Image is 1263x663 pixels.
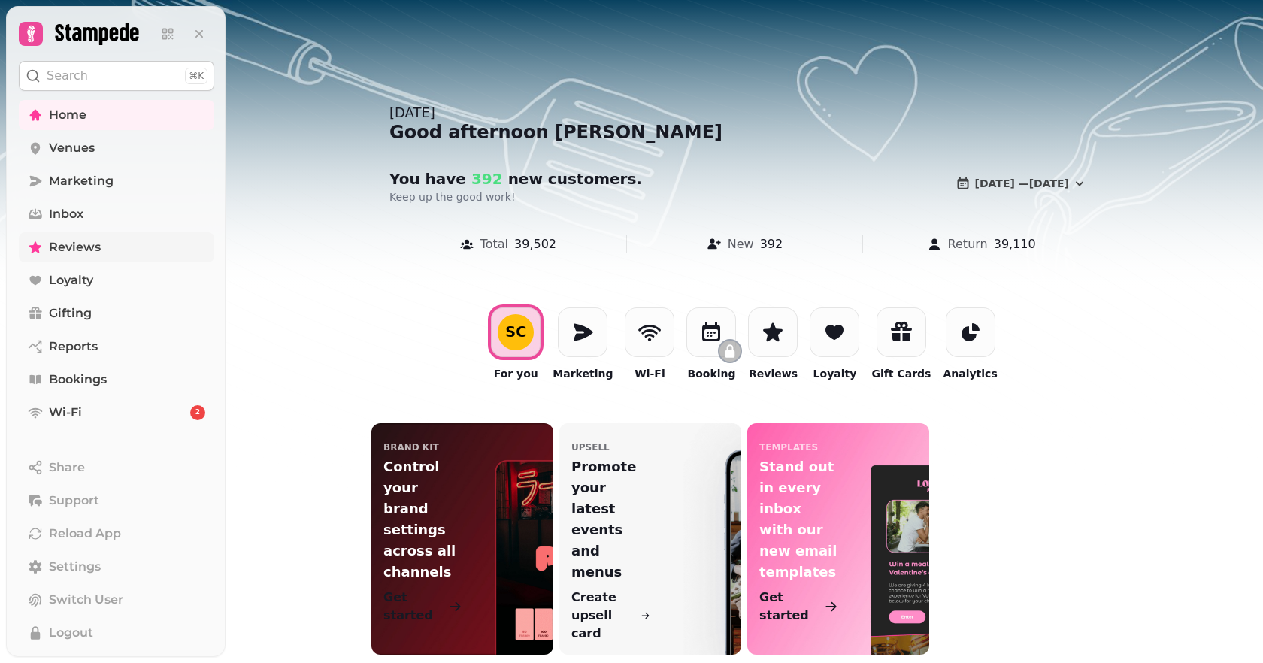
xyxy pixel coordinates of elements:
p: Get started [759,589,821,625]
a: Venues [19,133,214,163]
button: Support [19,486,214,516]
p: Stand out in every inbox with our new email templates [759,456,838,583]
p: For you [494,366,538,381]
a: Wi-Fi2 [19,398,214,428]
p: upsell [571,441,610,453]
button: [DATE] —[DATE] [943,168,1099,198]
a: Loyalty [19,265,214,295]
p: Brand Kit [383,441,439,453]
button: Share [19,453,214,483]
span: Loyalty [49,271,93,289]
span: [DATE] — [DATE] [975,178,1069,189]
button: Search⌘K [19,61,214,91]
span: Support [49,492,99,510]
a: Brand KitControl your brand settings across all channelsGet started [371,423,553,655]
span: Wi-Fi [49,404,82,422]
p: Control your brand settings across all channels [383,456,462,583]
p: Reviews [749,366,798,381]
span: Share [49,459,85,477]
a: Inbox [19,199,214,229]
a: Reports [19,331,214,362]
span: Venues [49,139,95,157]
a: Bookings [19,365,214,395]
p: Wi-Fi [635,366,665,381]
span: Reload App [49,525,121,543]
a: Reviews [19,232,214,262]
p: Create upsell card [571,589,638,643]
p: Search [47,67,88,85]
a: templatesStand out in every inbox with our new email templatesGet started [747,423,929,655]
div: S C [505,325,526,339]
div: [DATE] [389,102,1099,123]
button: Reload App [19,519,214,549]
div: Good afternoon [PERSON_NAME] [389,120,1099,144]
span: Switch User [49,591,123,609]
button: Switch User [19,585,214,615]
a: Marketing [19,166,214,196]
a: Gifting [19,298,214,328]
p: Keep up the good work! [389,189,774,204]
p: Marketing [553,366,613,381]
h2: You have new customer s . [389,168,678,189]
div: ⌘K [185,68,207,84]
span: Home [49,106,86,124]
p: Gift Cards [871,366,931,381]
p: Analytics [943,366,997,381]
p: templates [759,441,818,453]
a: Home [19,100,214,130]
span: 392 [466,170,503,188]
span: Inbox [49,205,83,223]
span: Reviews [49,238,101,256]
span: Logout [49,624,93,642]
a: Settings [19,552,214,582]
span: Reports [49,338,98,356]
p: Booking [687,366,735,381]
span: Settings [49,558,101,576]
button: Logout [19,618,214,648]
a: upsellPromote your latest events and menusCreate upsell card [559,423,741,655]
span: Gifting [49,304,92,322]
p: Get started [383,589,445,625]
span: 2 [195,407,200,418]
span: Marketing [49,172,114,190]
p: Loyalty [813,366,857,381]
p: Promote your latest events and menus [571,456,650,583]
span: Bookings [49,371,107,389]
